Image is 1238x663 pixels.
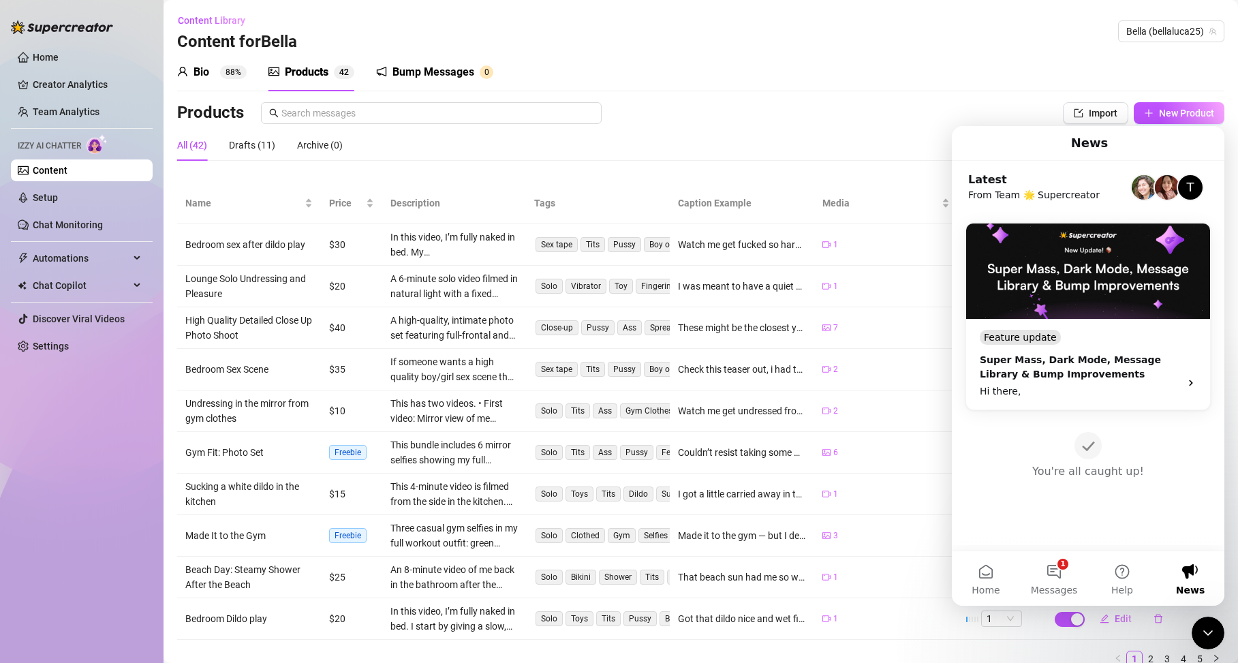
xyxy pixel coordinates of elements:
[536,528,563,543] span: Solo
[833,529,838,542] span: 3
[33,275,129,296] span: Chat Copilot
[285,64,328,80] div: Products
[1134,102,1224,124] button: New Product
[609,279,633,294] span: Toy
[33,192,58,203] a: Setup
[678,403,805,418] div: Watch me get undressed from my gym gear to completely naked in the mirror, you will get to see al...
[376,66,387,77] span: notification
[33,106,99,117] a: Team Analytics
[33,219,103,230] a: Chat Monitoring
[822,615,831,623] span: video-camera
[18,140,81,153] span: Izzy AI Chatter
[822,324,831,332] span: picture
[670,183,814,224] th: Caption Example
[390,521,518,551] div: Three casual gym selfies in my full workout outfit: green tights, white sports bra, and white soc...
[177,138,207,153] div: All (42)
[281,106,593,121] input: Search messages
[321,266,382,307] td: $20
[339,67,344,77] span: 4
[536,611,563,626] span: Solo
[822,573,831,581] span: video-camera
[229,138,275,153] div: Drafts (11)
[18,253,29,264] span: thunderbolt
[33,341,69,352] a: Settings
[1063,102,1128,124] button: Import
[329,528,367,543] span: Freebie
[678,611,805,626] div: Got that dildo nice and wet first… then couldn’t stop once it was in 😏 wanna see me take a real o...
[822,241,831,249] span: video-camera
[536,403,563,418] span: Solo
[596,611,621,626] span: Tits
[177,390,321,432] td: Undressing in the mirror from gym clothes
[1114,654,1122,662] span: left
[329,445,367,460] span: Freebie
[390,354,518,384] div: If someone wants a high quality boy/girl sex scene then offer this. This video is a long one wher...
[269,108,279,118] span: search
[1115,613,1132,624] span: Edit
[1126,21,1216,42] span: Bella (bellaluca25)
[390,396,518,426] div: This has two videos. • First video: Mirror view of me taking my gym top off while teasing and pla...
[536,445,563,460] span: Solo
[382,183,526,224] th: Description
[1143,608,1174,630] button: delete
[321,390,382,432] td: $10
[822,490,831,498] span: video-camera
[678,528,805,543] div: Made it to the gym — but I definitely got a little distracted 😇 Do you like my gym outfit? 🥵
[638,528,673,543] span: Selfies
[833,446,838,459] span: 6
[566,279,606,294] span: Vibrator
[1209,27,1217,35] span: team
[640,570,664,585] span: Tits
[833,322,838,335] span: 7
[617,320,642,335] span: Ass
[321,307,382,349] td: $40
[344,67,349,77] span: 2
[390,604,518,634] div: In this video, I’m fully naked in bed. I start by giving a slow, lube-covered handjob to the whit...
[833,488,838,501] span: 1
[33,52,59,63] a: Home
[620,403,678,418] span: Gym Clothes
[1074,108,1083,118] span: import
[177,557,321,598] td: Beach Day: Steamy Shower After the Beach
[678,362,805,377] div: Check this teaser out, i had to blur it to not give away to much but if you want to unlock the fu...
[667,570,700,585] span: Pussy
[623,611,657,626] span: Pussy
[177,474,321,515] td: Sucking a white dildo in the kitchen
[644,362,694,377] span: Boy on Girl
[660,611,704,626] span: Bedroom
[177,10,256,31] button: Content Library
[392,64,474,80] div: Bump Messages
[177,349,321,390] td: Bedroom Sex Scene
[822,407,831,415] span: video-camera
[822,531,831,540] span: picture
[390,271,518,301] div: A 6-minute solo video filmed in natural light with a fixed tripod angle, capturing an intimate an...
[178,15,245,26] span: Content Library
[814,183,958,224] th: Media
[678,237,805,252] div: Watch me get fucked so hard after i was having to much fun with the dildo 🥵 He gave it to me hard...
[390,437,518,467] div: This bundle includes 6 mirror selfies showing my full transformation while changing into my gym o...
[390,479,518,509] div: This 4-minute video is filmed from the side in the kitchen. I’m fully naked, sucking and deepthro...
[536,362,578,377] span: Sex tape
[177,515,321,557] td: Made It to the Gym
[268,66,279,77] span: picture
[11,20,113,34] img: logo-BBDzfeDw.svg
[480,65,493,79] sup: 0
[678,320,805,335] div: These might be the closest you’ll ever get to tasting me without touching… do you like it when I ...
[623,487,653,502] span: Dildo
[33,165,67,176] a: Content
[177,31,297,53] h3: Content for Bella
[321,557,382,598] td: $25
[822,365,831,373] span: video-camera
